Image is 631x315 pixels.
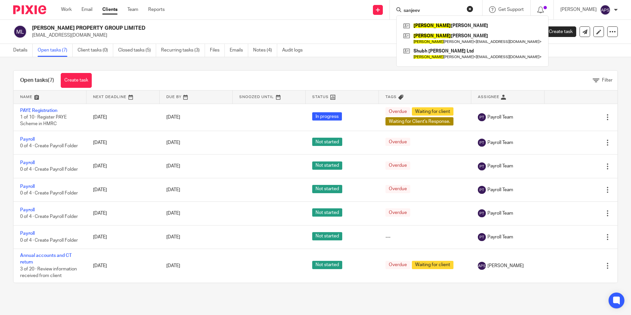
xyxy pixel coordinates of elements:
a: Files [210,44,225,57]
a: Clients [102,6,117,13]
td: [DATE] [86,249,159,283]
span: 3 of 20 · Review information received from client [20,267,77,278]
span: 0 of 4 · Create Payroll Folder [20,144,78,148]
span: (7) [48,78,54,83]
span: [DATE] [166,263,180,268]
a: Email [82,6,92,13]
a: Payroll [20,137,35,142]
a: Recurring tasks (3) [161,44,205,57]
span: Payroll Team [487,114,513,121]
td: [DATE] [86,155,159,178]
span: Overdue [385,107,410,116]
span: [DATE] [166,188,180,192]
span: Payroll Team [487,187,513,193]
td: [DATE] [86,225,159,249]
p: [PERSON_NAME] [560,6,597,13]
h1: Open tasks [20,77,54,84]
a: Closed tasks (5) [118,44,156,57]
td: [DATE] [86,131,159,154]
a: Create task [61,73,92,88]
span: Overdue [385,185,410,193]
a: Reports [148,6,165,13]
span: Payroll Team [487,234,513,240]
a: PAYE Registration [20,108,57,113]
p: [EMAIL_ADDRESS][DOMAIN_NAME] [32,32,528,39]
span: 1 of 10 · Register PAYE Scheme in HMRC [20,115,67,126]
span: Get Support [498,7,524,12]
a: Create task [538,26,576,37]
img: svg%3E [478,262,486,270]
td: [DATE] [86,202,159,225]
span: Overdue [385,138,410,146]
a: Emails [230,44,248,57]
img: svg%3E [478,162,486,170]
a: Client tasks (0) [78,44,113,57]
span: Filter [602,78,613,83]
span: Waiting for client [412,107,453,116]
span: Waiting for client [412,261,453,269]
a: Annual accounts and CT return [20,253,72,264]
a: Open tasks (7) [38,44,73,57]
td: [DATE] [86,178,159,201]
input: Search [403,8,462,14]
span: Not started [312,208,342,217]
span: Overdue [385,261,410,269]
span: Snoozed Until [239,95,274,99]
span: Not started [312,185,342,193]
img: Pixie [13,5,46,14]
div: --- [385,234,465,240]
span: Payroll Team [487,163,513,169]
a: Payroll [20,208,35,212]
button: Clear [467,6,473,12]
span: [DATE] [166,164,180,169]
span: Payroll Team [487,139,513,146]
a: Details [13,44,33,57]
span: [DATE] [166,235,180,239]
span: 0 of 4 · Create Payroll Folder [20,167,78,172]
span: 0 of 4 · Create Payroll Folder [20,238,78,243]
a: Payroll [20,184,35,189]
h2: [PERSON_NAME] PROPERTY GROUP LIMITED [32,25,429,32]
span: Status [312,95,329,99]
img: svg%3E [478,209,486,217]
span: 0 of 4 · Create Payroll Folder [20,191,78,195]
img: svg%3E [478,233,486,241]
a: Work [61,6,72,13]
img: svg%3E [13,25,27,39]
img: svg%3E [478,139,486,147]
a: Team [127,6,138,13]
span: Not started [312,138,342,146]
span: [DATE] [166,140,180,145]
td: [DATE] [86,104,159,131]
a: Payroll [20,160,35,165]
span: Not started [312,161,342,170]
img: svg%3E [478,113,486,121]
a: Audit logs [282,44,308,57]
img: svg%3E [478,186,486,194]
span: In progress [312,112,342,121]
img: svg%3E [600,5,611,15]
span: [DATE] [166,211,180,216]
span: [DATE] [166,115,180,120]
a: Payroll [20,231,35,236]
span: Overdue [385,161,410,170]
span: 0 of 4 · Create Payroll Folder [20,215,78,219]
a: Notes (4) [253,44,277,57]
span: [PERSON_NAME] [487,262,524,269]
span: Overdue [385,208,410,217]
span: Not started [312,261,342,269]
span: Payroll Team [487,210,513,217]
span: Not started [312,232,342,240]
span: Waiting for Client's Response. [385,117,453,125]
span: Tags [385,95,397,99]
